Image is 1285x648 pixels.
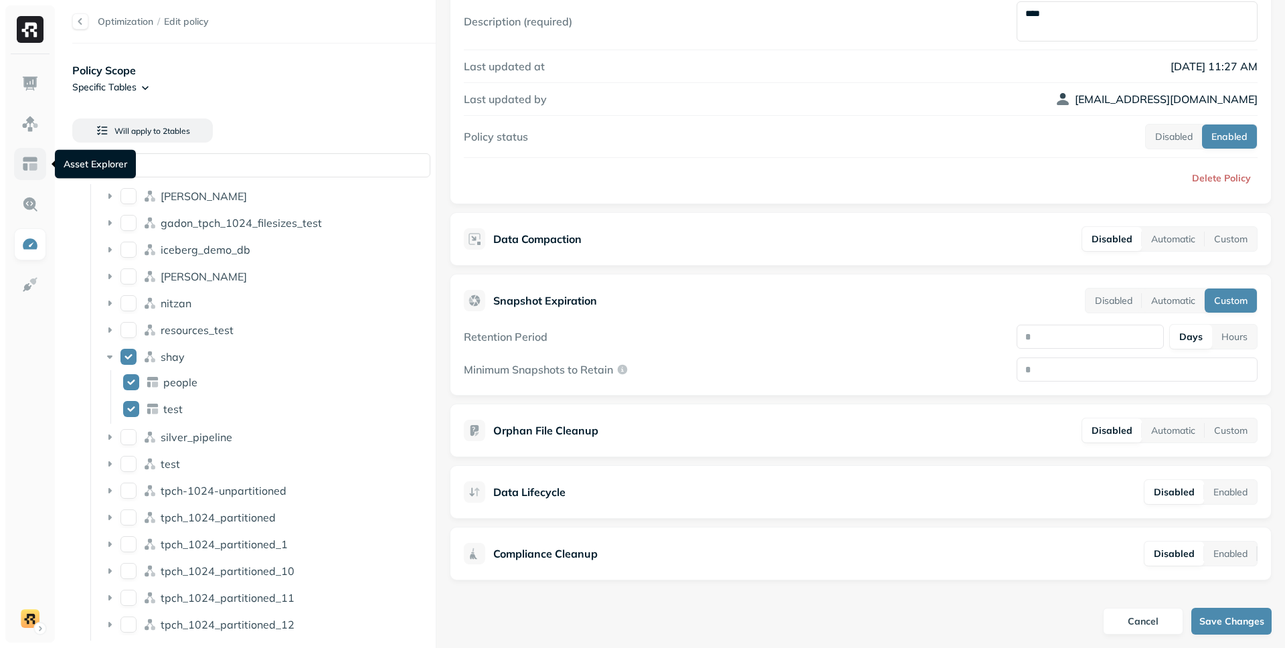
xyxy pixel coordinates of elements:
button: resources_test [120,322,137,338]
img: Asset Explorer [21,155,39,173]
p: dean [161,189,247,203]
button: gadon_tpch_1024_filesizes_test [120,215,137,231]
div: silver_pipelinesilver_pipeline [98,426,431,448]
button: Enabled [1202,125,1257,149]
div: dean[PERSON_NAME] [98,185,431,207]
button: Enabled [1204,480,1257,504]
p: people [163,376,197,389]
p: tpch_1024_partitioned [161,511,276,524]
button: Disabled [1146,125,1202,149]
div: shayshay [98,346,431,368]
p: tpch-1024-unpartitioned [161,484,286,497]
label: Last updated at [464,60,545,73]
button: tpch_1024_partitioned_10 [120,563,137,579]
div: testtest [98,453,431,475]
p: Data Lifecycle [493,484,566,500]
div: tpch-1024-unpartitionedtpch-1024-unpartitioned [98,480,431,501]
p: Specific Tables [72,81,137,94]
button: lee [120,268,137,285]
p: tpch_1024_partitioned_12 [161,618,294,631]
div: testtest [118,398,432,420]
button: tpch_1024_partitioned_11 [120,590,137,606]
button: Disabled [1082,227,1142,251]
div: tpch_1024_partitioned_1tpch_1024_partitioned_1 [98,534,431,555]
span: shay [161,350,185,363]
p: tpch_1024_partitioned_1 [161,538,288,551]
button: Days [1170,325,1212,349]
img: Dashboard [21,75,39,92]
p: test [161,457,180,471]
button: dean [120,188,137,204]
p: Data Compaction [493,231,582,247]
button: Custom [1205,227,1257,251]
button: Automatic [1142,227,1205,251]
p: iceberg_demo_db [161,243,250,256]
button: Cancel [1103,608,1183,635]
p: tpch_1024_partitioned_11 [161,591,294,604]
button: shay [120,349,137,365]
button: tpch-1024-unpartitioned [120,483,137,499]
p: / [157,15,160,28]
a: Optimization [98,15,153,27]
button: Save Changes [1191,608,1272,635]
div: tpch_1024_partitioned_12tpch_1024_partitioned_12 [98,614,431,635]
button: Hours [1212,325,1257,349]
p: tpch_1024_partitioned_10 [161,564,294,578]
button: test [120,456,137,472]
p: Orphan File Cleanup [493,422,598,438]
nav: breadcrumb [98,15,209,28]
label: Last updated by [464,92,547,106]
button: Enabled [1204,542,1257,566]
span: Will apply to [114,126,161,136]
button: Custom [1205,418,1257,442]
p: Compliance Cleanup [493,546,598,562]
div: resources_testresources_test [98,319,431,341]
p: gadon_tpch_1024_filesizes_test [161,216,322,230]
button: tpch_1024_partitioned_1 [120,536,137,552]
div: nitzannitzan [98,293,431,314]
button: Custom [1205,289,1257,313]
button: Disabled [1144,480,1204,504]
p: Policy Scope [72,62,436,78]
label: Retention Period [464,330,547,343]
button: Disabled [1144,542,1204,566]
div: lee[PERSON_NAME] [98,266,431,287]
button: Disabled [1082,418,1142,442]
button: Automatic [1142,289,1205,313]
img: Optimization [21,236,39,253]
button: test [123,401,139,417]
button: silver_pipeline [120,429,137,445]
p: Snapshot Expiration [493,293,597,309]
button: iceberg_demo_db [120,242,137,258]
label: Description (required) [464,15,572,28]
div: tpch_1024_partitionedtpch_1024_partitioned [98,507,431,528]
button: tpch_1024_partitioned [120,509,137,525]
p: silver_pipeline [161,430,232,444]
span: Edit policy [164,15,209,28]
div: peoplepeople [118,372,432,393]
button: Automatic [1142,418,1205,442]
button: Disabled [1086,289,1142,313]
p: nitzan [161,297,191,310]
p: resources_test [161,323,234,337]
p: test [163,402,183,416]
button: nitzan [120,295,137,311]
div: gadon_tpch_1024_filesizes_testgadon_tpch_1024_filesizes_test [98,212,431,234]
img: Query Explorer [21,195,39,213]
label: Policy status [464,130,528,143]
img: Ryft [17,16,44,43]
span: 2 table s [161,126,190,136]
button: tpch_1024_partitioned_12 [120,617,137,633]
div: tpch_1024_partitioned_10tpch_1024_partitioned_10 [98,560,431,582]
img: demo [21,609,39,628]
